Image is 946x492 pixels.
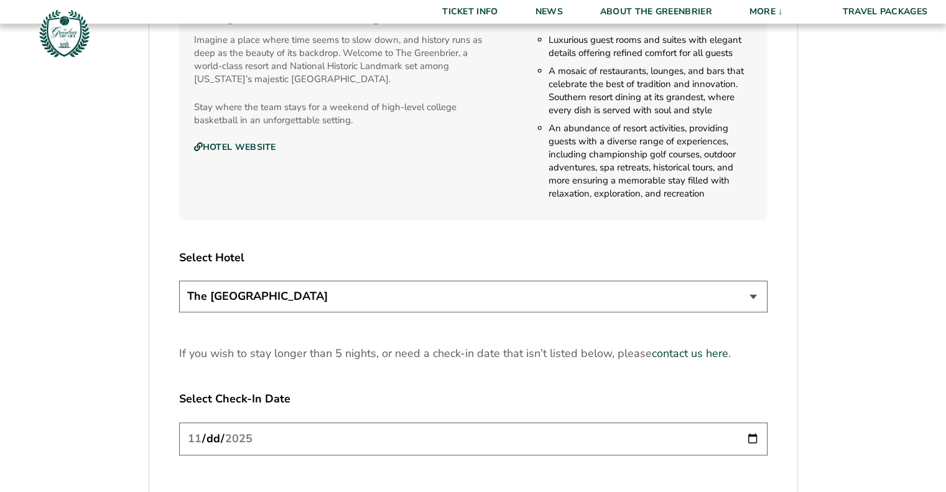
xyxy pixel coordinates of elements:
p: Stay where the team stays for a weekend of high-level college basketball in an unforgettable sett... [194,101,492,127]
p: Imagine a place where time seems to slow down, and history runs as deep as the beauty of its back... [194,34,492,86]
li: Luxurious guest rooms and suites with elegant details offering refined comfort for all guests [549,34,752,60]
h3: The [GEOGRAPHIC_DATA] [194,9,753,26]
a: contact us here [652,346,728,361]
li: An abundance of resort activities, providing guests with a diverse range of experiences, includin... [549,122,752,200]
li: A mosaic of restaurants, lounges, and bars that celebrate the best of tradition and innovation. S... [549,65,752,117]
label: Select Check-In Date [179,391,767,407]
img: Greenbrier Tip-Off [37,6,91,60]
a: Hotel Website [194,142,276,153]
label: Select Hotel [179,250,767,266]
p: If you wish to stay longer than 5 nights, or need a check-in date that isn’t listed below, please . [179,346,767,361]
